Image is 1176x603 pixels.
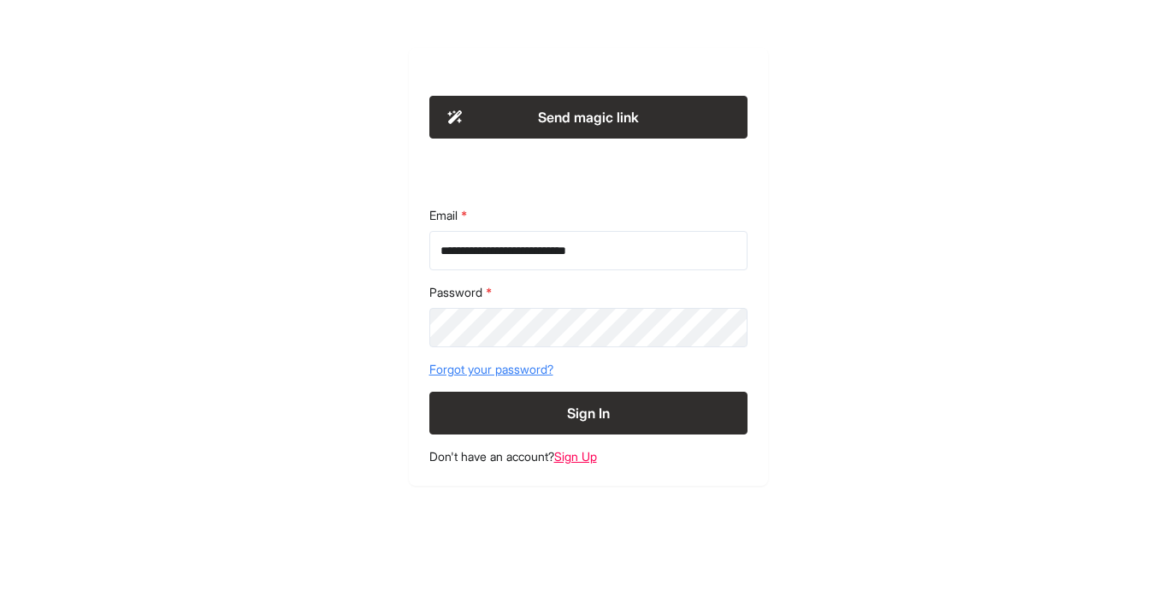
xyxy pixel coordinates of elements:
a: Sign Up [554,449,597,464]
footer: Don't have an account? [429,448,748,465]
button: Sign In [429,392,748,435]
label: Email [429,207,748,224]
button: Send magic link [429,96,748,139]
a: Forgot your password? [429,361,748,378]
label: Password [429,284,748,301]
